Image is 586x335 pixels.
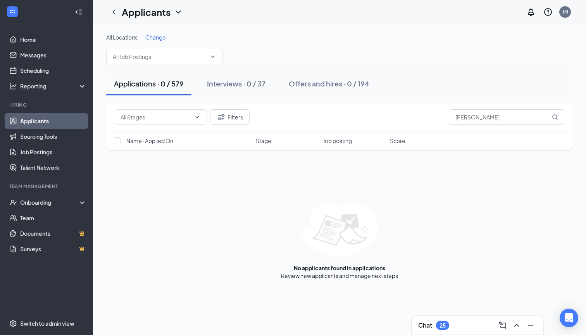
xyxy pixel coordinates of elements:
[9,183,85,190] div: Team Management
[126,137,173,145] span: Name · Applied On
[9,199,17,206] svg: UserCheck
[552,114,558,120] svg: MagnifyingGlass
[122,5,171,19] h1: Applicants
[106,34,138,41] span: All Locations
[20,160,86,175] a: Talent Network
[496,319,509,332] button: ComposeMessage
[114,79,184,88] div: Applications · 0 / 579
[9,8,16,16] svg: WorkstreamLogo
[210,54,216,60] svg: ChevronDown
[174,7,183,17] svg: ChevronDown
[207,79,265,88] div: Interviews · 0 / 37
[20,32,86,47] a: Home
[20,199,80,206] div: Onboarding
[9,319,17,327] svg: Settings
[20,113,86,129] a: Applicants
[9,82,17,90] svg: Analysis
[121,113,191,121] input: All Stages
[20,319,74,327] div: Switch to admin view
[20,144,86,160] a: Job Postings
[390,137,405,145] span: Score
[109,7,119,17] svg: ChevronLeft
[113,52,207,61] input: All Job Postings
[560,309,578,327] div: Open Intercom Messenger
[256,137,271,145] span: Stage
[194,114,200,120] svg: ChevronDown
[524,319,537,332] button: Minimize
[20,47,86,63] a: Messages
[281,272,398,280] div: Review new applicants and manage next steps
[20,129,86,144] a: Sourcing Tools
[20,210,86,226] a: Team
[75,8,83,16] svg: Collapse
[512,321,521,330] svg: ChevronUp
[543,7,553,17] svg: QuestionInfo
[20,82,87,90] div: Reporting
[289,79,369,88] div: Offers and hires · 0 / 194
[439,322,446,329] div: 25
[210,109,250,125] button: Filter Filters
[526,321,535,330] svg: Minimize
[498,321,507,330] svg: ComposeMessage
[20,241,86,257] a: SurveysCrown
[217,112,226,122] svg: Filter
[526,7,536,17] svg: Notifications
[323,137,352,145] span: Job posting
[145,34,166,41] span: Change
[418,321,432,330] h3: Chat
[449,109,565,125] input: Search in applications
[20,63,86,78] a: Scheduling
[510,319,523,332] button: ChevronUp
[9,102,85,108] div: Hiring
[302,204,377,256] img: empty-state
[294,264,385,272] div: No applicants found in applications
[20,226,86,241] a: DocumentsCrown
[562,9,568,15] div: JM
